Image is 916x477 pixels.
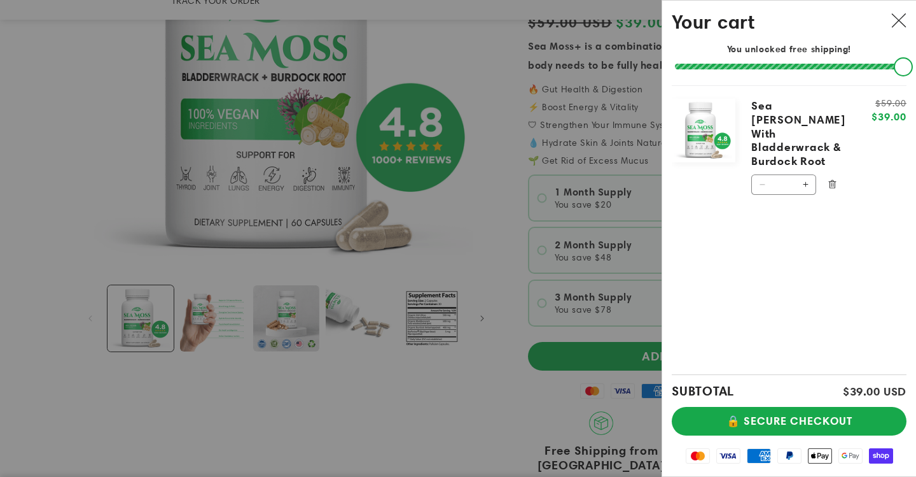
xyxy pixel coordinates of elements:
s: $59.00 [871,99,906,108]
button: 🔒 SECURE CHECKOUT [672,407,906,436]
span: $39.00 [871,111,906,122]
h2: SUBTOTAL [672,385,734,397]
input: Quantity for Sea Moss With Bladderwrack &amp; Burdock Root [772,174,795,195]
p: $39.00 USD [843,386,906,397]
button: Remove Sea Moss With Bladderwrack & Burdock Root [822,174,842,194]
p: You unlocked free shipping! [672,43,906,55]
button: Close [885,7,913,35]
a: Sea [PERSON_NAME] With Bladderwrack & Burdock Root [751,99,849,167]
h2: Your cart [672,10,755,34]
